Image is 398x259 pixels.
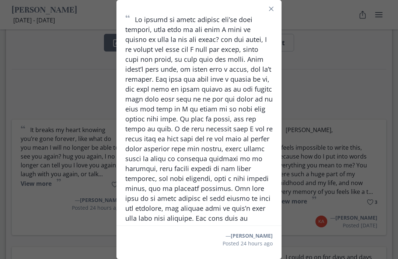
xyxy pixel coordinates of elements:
[125,15,130,23] span: “
[265,3,277,15] button: Close
[223,232,273,240] p: —
[231,232,273,239] span: [PERSON_NAME]
[223,240,273,247] p: Posted 24 hours ago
